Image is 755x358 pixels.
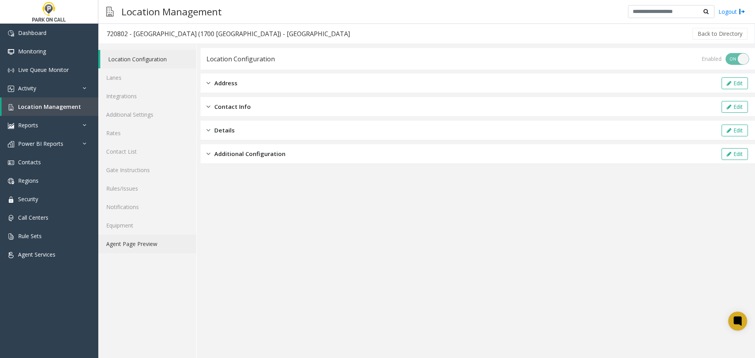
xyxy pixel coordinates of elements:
[106,2,114,21] img: pageIcon
[8,67,14,73] img: 'icon'
[214,126,235,135] span: Details
[722,101,748,113] button: Edit
[2,97,98,116] a: Location Management
[8,215,14,221] img: 'icon'
[107,29,350,39] div: 720802 - [GEOGRAPHIC_DATA] (1700 [GEOGRAPHIC_DATA]) - [GEOGRAPHIC_DATA]
[206,54,275,64] div: Location Configuration
[98,235,196,253] a: Agent Page Preview
[18,158,41,166] span: Contacts
[718,7,745,16] a: Logout
[18,48,46,55] span: Monitoring
[8,178,14,184] img: 'icon'
[8,252,14,258] img: 'icon'
[18,103,81,110] span: Location Management
[8,86,14,92] img: 'icon'
[98,179,196,198] a: Rules/Issues
[100,50,196,68] a: Location Configuration
[702,55,722,63] div: Enabled
[8,233,14,240] img: 'icon'
[18,195,38,203] span: Security
[722,148,748,160] button: Edit
[206,102,210,111] img: closed
[98,105,196,124] a: Additional Settings
[18,121,38,129] span: Reports
[98,216,196,235] a: Equipment
[214,149,285,158] span: Additional Configuration
[214,79,238,88] span: Address
[18,140,63,147] span: Power BI Reports
[8,49,14,55] img: 'icon'
[18,232,42,240] span: Rule Sets
[8,160,14,166] img: 'icon'
[206,149,210,158] img: closed
[206,79,210,88] img: closed
[18,84,36,92] span: Activity
[8,196,14,203] img: 'icon'
[98,68,196,87] a: Lanes
[206,126,210,135] img: closed
[692,28,748,40] button: Back to Directory
[18,177,39,184] span: Regions
[18,214,48,221] span: Call Centers
[18,29,46,37] span: Dashboard
[739,7,745,16] img: logout
[98,142,196,161] a: Contact List
[722,125,748,136] button: Edit
[722,77,748,89] button: Edit
[98,161,196,179] a: Gate Instructions
[118,2,226,21] h3: Location Management
[98,198,196,216] a: Notifications
[98,87,196,105] a: Integrations
[8,141,14,147] img: 'icon'
[8,30,14,37] img: 'icon'
[18,251,55,258] span: Agent Services
[98,124,196,142] a: Rates
[18,66,69,73] span: Live Queue Monitor
[8,123,14,129] img: 'icon'
[8,104,14,110] img: 'icon'
[214,102,251,111] span: Contact Info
